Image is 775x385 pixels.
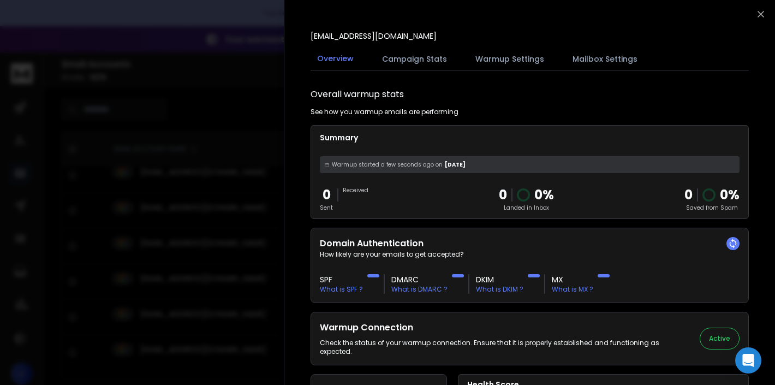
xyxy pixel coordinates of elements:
button: Mailbox Settings [566,47,644,71]
h2: Warmup Connection [320,321,687,334]
p: [EMAIL_ADDRESS][DOMAIN_NAME] [311,31,437,42]
button: Overview [311,46,360,72]
button: Campaign Stats [375,47,454,71]
p: Received [343,186,368,194]
h2: Domain Authentication [320,237,740,250]
p: 0 [320,186,333,204]
h3: DKIM [476,274,523,285]
p: See how you warmup emails are performing [311,108,458,116]
div: Open Intercom Messenger [735,347,761,374]
h1: Overall warmup stats [311,88,404,101]
p: 0 % [534,186,554,204]
p: What is SPF ? [320,285,363,294]
div: [DATE] [320,156,740,173]
span: Warmup started a few seconds ago on [332,161,443,169]
p: What is MX ? [552,285,593,294]
p: How likely are your emails to get accepted? [320,250,740,259]
p: What is DMARC ? [391,285,448,294]
p: What is DKIM ? [476,285,523,294]
button: Warmup Settings [469,47,551,71]
p: 0 % [720,186,740,204]
p: Landed in Inbox [499,204,554,212]
h3: SPF [320,274,363,285]
p: Check the status of your warmup connection. Ensure that it is properly established and functionin... [320,339,687,356]
p: 0 [499,186,507,204]
h3: MX [552,274,593,285]
p: Summary [320,132,740,143]
h3: DMARC [391,274,448,285]
strong: 0 [684,186,693,204]
button: Active [700,328,740,350]
p: Saved from Spam [684,204,740,212]
p: Sent [320,204,333,212]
